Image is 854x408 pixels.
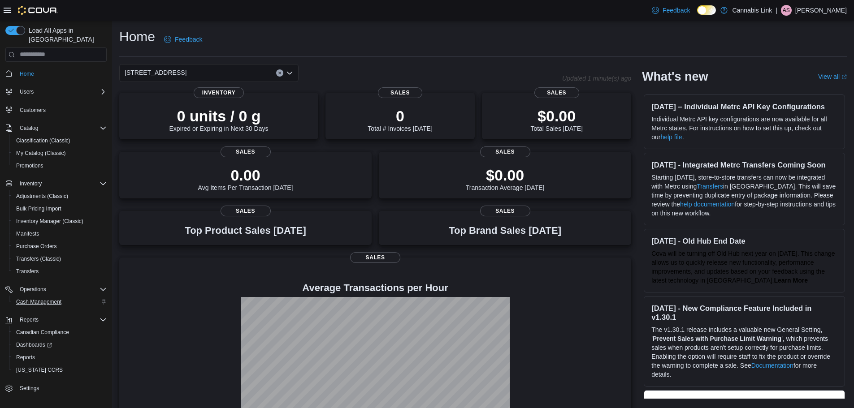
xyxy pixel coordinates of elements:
[16,284,50,295] button: Operations
[466,166,545,191] div: Transaction Average [DATE]
[9,240,110,253] button: Purchase Orders
[534,87,579,98] span: Sales
[13,160,47,171] a: Promotions
[651,325,837,379] p: The v1.30.1 release includes a valuable new General Setting, ' ', which prevents sales when produ...
[20,88,34,95] span: Users
[13,203,65,214] a: Bulk Pricing Import
[2,283,110,296] button: Operations
[642,69,708,84] h2: What's new
[13,266,107,277] span: Transfers
[9,326,110,339] button: Canadian Compliance
[185,225,306,236] h3: Top Product Sales [DATE]
[175,35,202,44] span: Feedback
[194,87,244,98] span: Inventory
[9,215,110,228] button: Inventory Manager (Classic)
[13,352,39,363] a: Reports
[9,228,110,240] button: Manifests
[9,351,110,364] button: Reports
[13,148,69,159] a: My Catalog (Classic)
[368,107,432,125] p: 0
[466,166,545,184] p: $0.00
[2,314,110,326] button: Reports
[378,87,423,98] span: Sales
[660,133,682,141] a: help file
[13,228,107,239] span: Manifests
[2,67,110,80] button: Home
[13,203,107,214] span: Bulk Pricing Import
[125,67,186,78] span: [STREET_ADDRESS]
[732,5,772,16] p: Cannabis Link
[13,160,107,171] span: Promotions
[20,286,46,293] span: Operations
[16,105,49,116] a: Customers
[781,5,792,16] div: Andrew Stewart
[119,28,155,46] h1: Home
[221,206,271,216] span: Sales
[20,70,34,77] span: Home
[651,115,837,142] p: Individual Metrc API key configurations are now available for all Metrc states. For instructions ...
[18,6,58,15] img: Cova
[13,365,107,375] span: Washington CCRS
[16,86,37,97] button: Users
[20,125,38,132] span: Catalog
[20,180,42,187] span: Inventory
[13,135,107,146] span: Classification (Classic)
[20,316,39,323] span: Reports
[16,205,61,212] span: Bulk Pricing Import
[2,382,110,395] button: Settings
[651,236,837,245] h3: [DATE] - Old Hub End Date
[480,146,530,157] span: Sales
[9,253,110,265] button: Transfers (Classic)
[13,191,72,202] a: Adjustments (Classic)
[480,206,530,216] span: Sales
[16,69,38,79] a: Home
[16,314,42,325] button: Reports
[530,107,582,125] p: $0.00
[350,252,400,263] span: Sales
[16,298,61,305] span: Cash Management
[751,362,793,369] a: Documentation
[9,296,110,308] button: Cash Management
[16,178,45,189] button: Inventory
[16,329,69,336] span: Canadian Compliance
[16,383,43,394] a: Settings
[13,327,73,338] a: Canadian Compliance
[126,283,624,293] h4: Average Transactions per Hour
[697,5,716,15] input: Dark Mode
[16,178,107,189] span: Inventory
[16,243,57,250] span: Purchase Orders
[20,385,39,392] span: Settings
[783,5,790,16] span: AS
[169,107,269,132] div: Expired or Expiring in Next 30 Days
[16,354,35,361] span: Reports
[2,103,110,116] button: Customers
[776,5,777,16] p: |
[20,107,46,114] span: Customers
[13,241,107,252] span: Purchase Orders
[13,327,107,338] span: Canadian Compliance
[16,366,63,374] span: [US_STATE] CCRS
[680,201,735,208] a: help documentation
[16,268,39,275] span: Transfers
[16,123,107,133] span: Catalog
[774,277,808,284] a: Learn More
[818,73,847,80] a: View allExternal link
[16,123,42,133] button: Catalog
[16,382,107,394] span: Settings
[221,146,271,157] span: Sales
[16,150,66,157] span: My Catalog (Classic)
[651,304,837,322] h3: [DATE] - New Compliance Feature Included in v1.30.1
[2,86,110,98] button: Users
[13,365,66,375] a: [US_STATE] CCRS
[13,216,87,227] a: Inventory Manager (Classic)
[16,137,70,144] span: Classification (Classic)
[13,266,42,277] a: Transfers
[198,166,293,184] p: 0.00
[25,26,107,44] span: Load All Apps in [GEOGRAPHIC_DATA]
[530,107,582,132] div: Total Sales [DATE]
[795,5,847,16] p: [PERSON_NAME]
[648,1,694,19] a: Feedback
[198,166,293,191] div: Avg Items Per Transaction [DATE]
